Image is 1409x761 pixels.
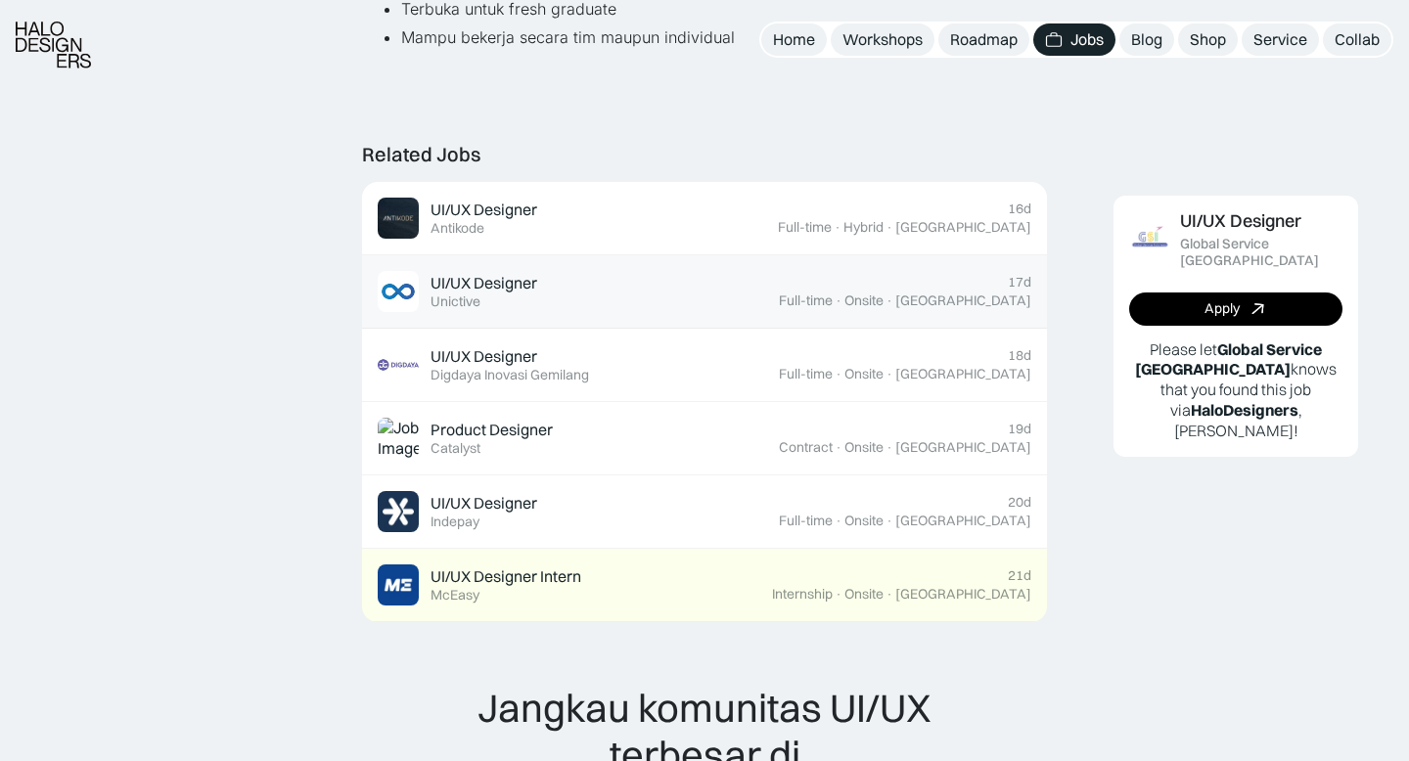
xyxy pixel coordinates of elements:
div: 19d [1008,421,1031,437]
div: Full-time [779,366,833,382]
div: UI/UX Designer [431,346,537,367]
div: Related Jobs [362,143,480,166]
a: Apply [1129,291,1342,325]
div: · [835,366,842,382]
div: Service [1253,29,1307,50]
div: 16d [1008,201,1031,217]
img: Job Image [1129,219,1170,260]
a: Blog [1119,23,1174,56]
div: · [835,513,842,529]
a: Job ImageProduct DesignerCatalyst19dContract·Onsite·[GEOGRAPHIC_DATA] [362,402,1047,475]
div: Indepay [431,514,479,530]
div: Workshops [842,29,923,50]
a: Roadmap [938,23,1029,56]
div: · [886,513,893,529]
img: Job Image [378,344,419,385]
b: Global Service [GEOGRAPHIC_DATA] [1135,338,1322,379]
a: Shop [1178,23,1238,56]
div: Antikode [431,220,484,237]
div: · [886,586,893,603]
a: Job ImageUI/UX DesignerDigdaya Inovasi Gemilang18dFull-time·Onsite·[GEOGRAPHIC_DATA] [362,329,1047,402]
div: 17d [1008,274,1031,291]
div: Digdaya Inovasi Gemilang [431,367,589,383]
b: HaloDesigners [1191,400,1298,420]
div: Shop [1190,29,1226,50]
a: Job ImageUI/UX DesignerUnictive17dFull-time·Onsite·[GEOGRAPHIC_DATA] [362,255,1047,329]
div: 20d [1008,494,1031,511]
div: · [835,586,842,603]
div: · [835,439,842,456]
div: Catalyst [431,440,480,457]
div: Jobs [1070,29,1104,50]
div: · [835,292,842,309]
div: Onsite [844,439,884,456]
div: Apply [1204,300,1240,317]
div: Full-time [779,292,833,309]
div: · [886,366,893,382]
img: Job Image [378,491,419,532]
p: ‍ [362,52,1047,80]
a: Jobs [1033,23,1115,56]
div: [GEOGRAPHIC_DATA] [895,366,1031,382]
div: Onsite [844,292,884,309]
div: UI/UX Designer [1180,211,1301,232]
img: Job Image [378,271,419,312]
div: Onsite [844,513,884,529]
div: 18d [1008,347,1031,364]
a: Service [1242,23,1319,56]
div: [GEOGRAPHIC_DATA] [895,586,1031,603]
div: Full-time [778,219,832,236]
a: Job ImageUI/UX DesignerAntikode16dFull-time·Hybrid·[GEOGRAPHIC_DATA] [362,182,1047,255]
a: Job ImageUI/UX Designer InternMcEasy21dInternship·Onsite·[GEOGRAPHIC_DATA] [362,549,1047,622]
div: Blog [1131,29,1162,50]
div: Product Designer [431,420,553,440]
div: Unictive [431,293,480,310]
div: Onsite [844,586,884,603]
div: · [834,219,841,236]
div: Collab [1335,29,1380,50]
div: Global Service [GEOGRAPHIC_DATA] [1180,236,1342,269]
div: Hybrid [843,219,884,236]
div: 21d [1008,567,1031,584]
div: [GEOGRAPHIC_DATA] [895,292,1031,309]
div: [GEOGRAPHIC_DATA] [895,439,1031,456]
div: UI/UX Designer [431,493,537,514]
img: Job Image [378,198,419,239]
li: Mampu bekerja secara tim maupun individual [401,23,1047,52]
div: Full-time [779,513,833,529]
div: Onsite [844,366,884,382]
div: · [886,439,893,456]
div: Home [773,29,815,50]
div: · [886,219,893,236]
a: Workshops [831,23,934,56]
div: UI/UX Designer Intern [431,566,581,587]
p: Please let knows that you found this job via , [PERSON_NAME]! [1129,338,1342,440]
img: Job Image [378,564,419,605]
img: Job Image [378,418,419,459]
div: [GEOGRAPHIC_DATA] [895,513,1031,529]
div: Roadmap [950,29,1018,50]
div: McEasy [431,587,479,604]
a: Home [761,23,827,56]
div: Internship [772,586,833,603]
div: UI/UX Designer [431,200,537,220]
div: UI/UX Designer [431,273,537,293]
div: Contract [779,439,833,456]
div: · [886,292,893,309]
div: [GEOGRAPHIC_DATA] [895,219,1031,236]
a: Collab [1323,23,1391,56]
a: Job ImageUI/UX DesignerIndepay20dFull-time·Onsite·[GEOGRAPHIC_DATA] [362,475,1047,549]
